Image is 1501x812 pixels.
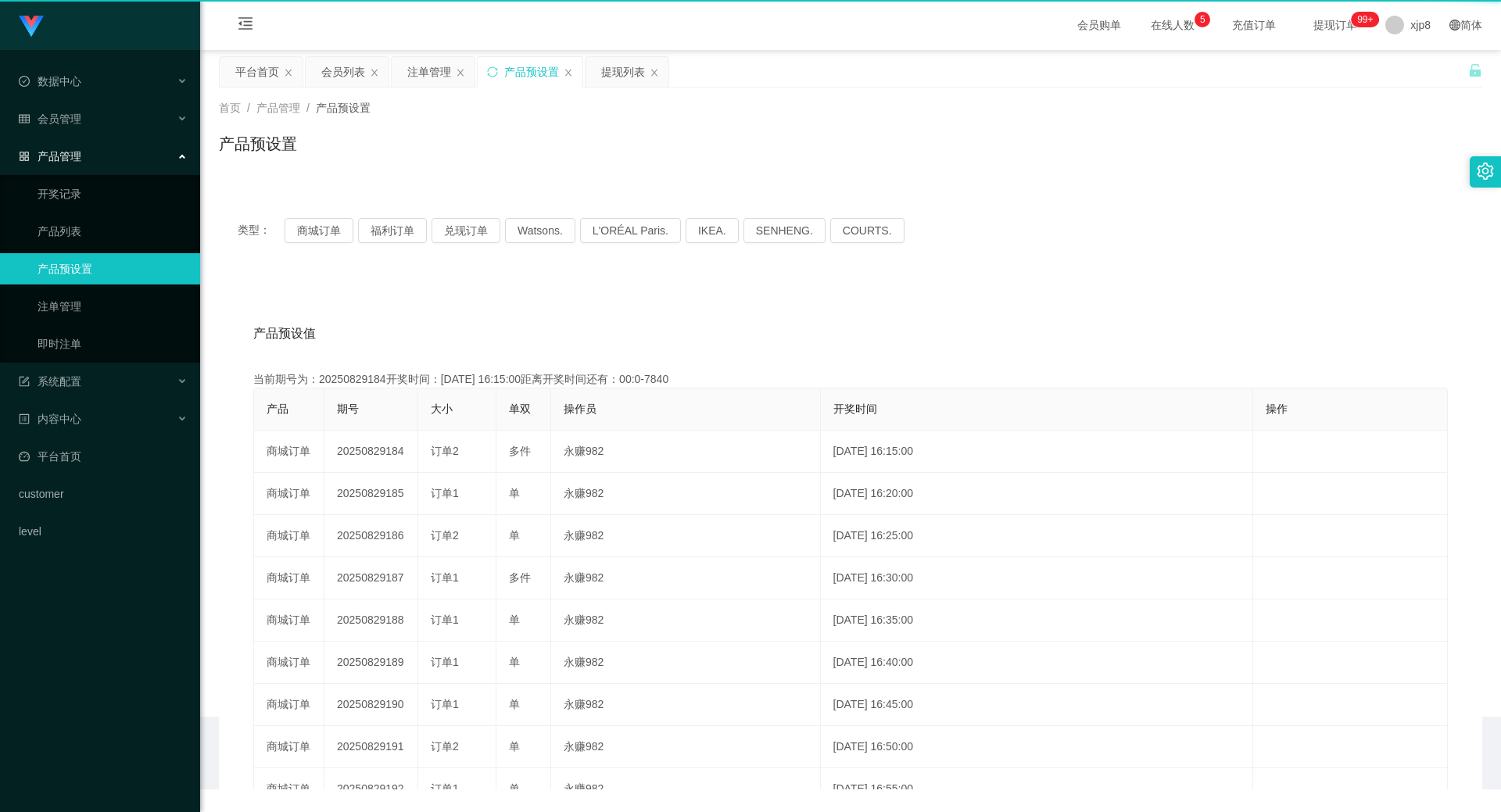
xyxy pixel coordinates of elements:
[431,445,459,457] span: 订单2
[551,431,821,473] td: 永赚982
[324,726,418,768] td: 20250829191
[431,656,459,668] span: 订单1
[743,218,826,243] button: SENHENG.
[235,57,279,87] div: 平台首页
[821,557,1253,599] td: [DATE] 16:30:00
[19,441,188,472] a: 图标: dashboard平台首页
[431,698,459,710] span: 订单1
[551,726,821,768] td: 永赚982
[324,599,418,642] td: 20250829188
[821,768,1253,810] td: [DATE] 16:55:00
[254,768,324,810] td: 商城订单
[821,726,1253,768] td: [DATE] 16:50:00
[431,571,459,584] span: 订单1
[487,66,498,77] i: 图标: sync
[254,684,324,726] td: 商城订单
[1468,63,1482,77] i: 图标: unlock
[238,218,285,243] span: 类型：
[19,150,81,163] span: 产品管理
[306,102,310,114] span: /
[324,684,418,726] td: 20250829190
[821,431,1253,473] td: [DATE] 16:15:00
[1306,20,1365,30] span: 提现订单
[580,218,681,243] button: L'ORÉAL Paris.
[509,782,520,795] span: 单
[650,68,659,77] i: 图标: close
[431,487,459,499] span: 订单1
[1195,12,1210,27] sup: 5
[19,413,81,425] span: 内容中心
[456,68,465,77] i: 图标: close
[370,68,379,77] i: 图标: close
[1224,20,1284,30] span: 充值订单
[431,402,453,415] span: 大小
[833,402,877,415] span: 开奖时间
[254,473,324,515] td: 商城订单
[551,473,821,515] td: 永赚982
[551,557,821,599] td: 永赚982
[254,515,324,557] td: 商城订单
[324,557,418,599] td: 20250829187
[509,613,520,626] span: 单
[254,557,324,599] td: 商城订单
[254,642,324,684] td: 商城订单
[38,253,188,284] a: 产品预设置
[316,102,371,114] span: 产品预设置
[551,642,821,684] td: 永赚982
[38,216,188,247] a: 产品列表
[1449,20,1460,30] i: 图标: global
[1477,163,1494,180] i: 图标: setting
[19,113,81,125] span: 会员管理
[551,768,821,810] td: 永赚982
[219,132,297,156] h1: 产品预设置
[321,57,365,87] div: 会员列表
[601,57,645,87] div: 提现列表
[821,515,1253,557] td: [DATE] 16:25:00
[1266,402,1288,415] span: 操作
[505,218,575,243] button: Watsons.
[213,754,1488,771] div: 2021
[830,218,905,243] button: COURTS.
[821,684,1253,726] td: [DATE] 16:45:00
[38,291,188,322] a: 注单管理
[1143,20,1202,30] span: 在线人数
[821,642,1253,684] td: [DATE] 16:40:00
[324,642,418,684] td: 20250829189
[254,431,324,473] td: 商城订单
[509,487,520,499] span: 单
[254,726,324,768] td: 商城订单
[38,328,188,359] a: 即时注单
[19,413,30,424] i: 图标: profile
[551,515,821,557] td: 永赚982
[509,698,520,710] span: 单
[324,515,418,557] td: 20250829186
[247,102,250,114] span: /
[686,218,739,243] button: IKEA.
[19,151,30,162] i: 图标: appstore-o
[19,376,30,387] i: 图标: form
[324,473,418,515] td: 20250829185
[337,402,359,415] span: 期号
[509,740,520,753] span: 单
[431,529,459,542] span: 订单2
[253,371,1448,388] div: 当前期号为：20250829184开奖时间：[DATE] 16:15:00距离开奖时间还有：00:0-7840
[219,1,272,51] i: 图标: menu-fold
[19,375,81,388] span: 系统配置
[19,516,188,547] a: level
[551,684,821,726] td: 永赚982
[1351,12,1379,27] sup: 226
[285,218,353,243] button: 商城订单
[1200,12,1205,27] p: 5
[256,102,300,114] span: 产品管理
[19,75,81,88] span: 数据中心
[509,402,531,415] span: 单双
[504,57,559,87] div: 产品预设置
[551,599,821,642] td: 永赚982
[253,324,316,343] span: 产品预设值
[509,656,520,668] span: 单
[19,478,188,510] a: customer
[19,76,30,87] i: 图标: check-circle-o
[358,218,427,243] button: 福利订单
[267,402,288,415] span: 产品
[284,68,293,77] i: 图标: close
